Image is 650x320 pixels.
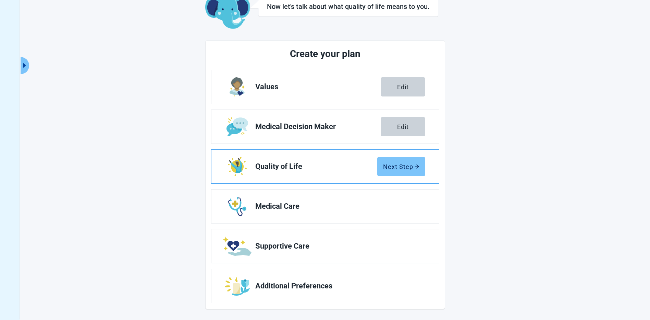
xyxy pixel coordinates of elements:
[415,164,419,169] span: arrow-right
[21,62,28,69] span: caret-right
[255,242,420,250] span: Supportive Care
[211,269,439,303] a: Edit Additional Preferences section
[237,46,414,61] h2: Create your plan
[381,77,425,96] button: Edit
[211,190,439,223] a: Edit Medical Care section
[397,83,409,90] div: Edit
[267,2,430,11] h1: Now let's talk about what quality of life means to you.
[255,83,381,91] span: Values
[397,123,409,130] div: Edit
[211,70,439,104] a: Edit Values section
[255,162,377,171] span: Quality of Life
[381,117,425,136] button: Edit
[255,202,420,210] span: Medical Care
[211,150,439,183] a: Edit Quality of Life section
[211,110,439,144] a: Edit Medical Decision Maker section
[211,229,439,263] a: Edit Supportive Care section
[383,163,419,170] div: Next Step
[255,123,381,131] span: Medical Decision Maker
[21,57,29,74] button: Expand menu
[255,282,420,290] span: Additional Preferences
[377,157,425,176] button: Next Steparrow-right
